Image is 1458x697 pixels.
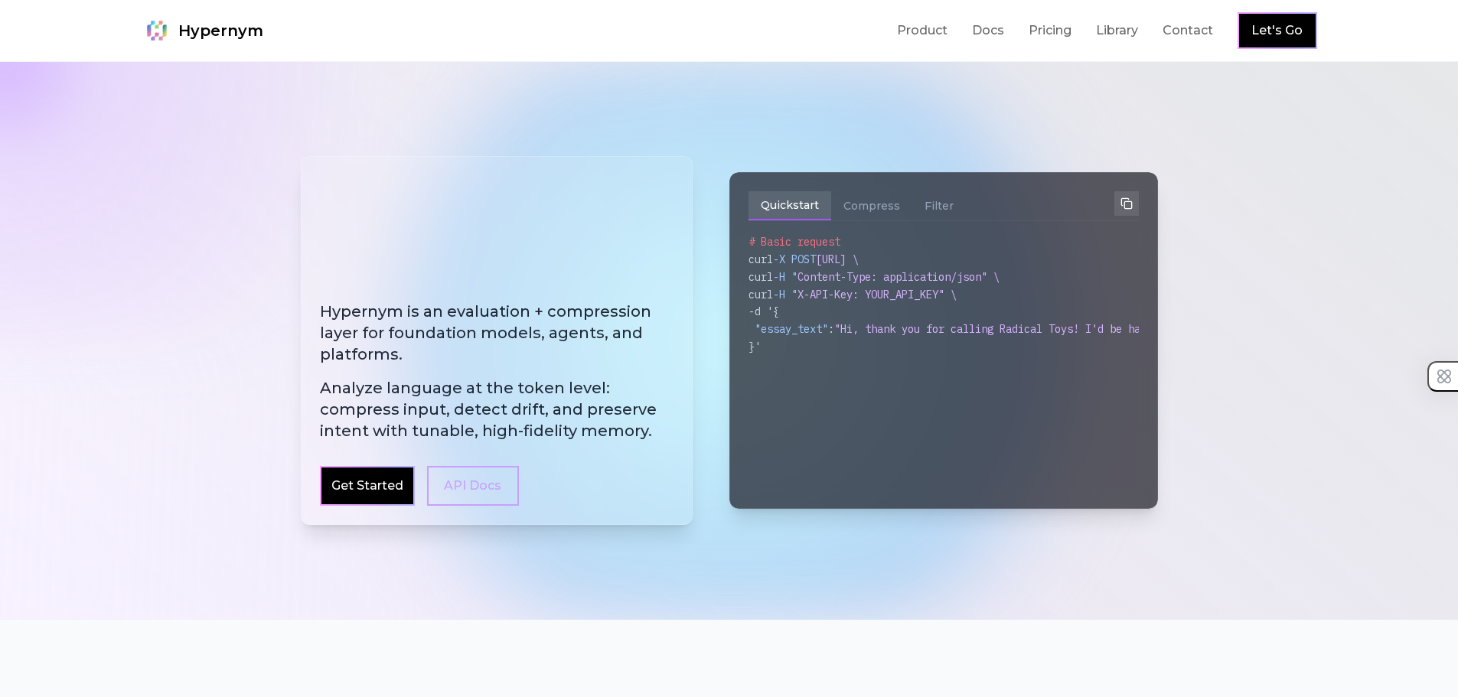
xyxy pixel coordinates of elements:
[834,322,1440,336] span: "Hi, thank you for calling Radical Toys! I'd be happy to help with your shipping or returns issue."
[797,288,957,301] span: X-API-Key: YOUR_API_KEY" \
[331,477,403,495] a: Get Started
[797,270,1000,284] span: Content-Type: application/json" \
[142,15,172,46] img: Hypernym Logo
[912,191,966,220] button: Filter
[749,235,840,249] span: # Basic request
[831,191,912,220] button: Compress
[773,288,797,301] span: -H "
[1096,21,1138,40] a: Library
[749,305,779,318] span: -d '{
[972,21,1004,40] a: Docs
[178,20,263,41] span: Hypernym
[320,301,674,441] h2: Hypernym is an evaluation + compression layer for foundation models, agents, and platforms.
[749,288,773,301] span: curl
[427,466,519,506] a: API Docs
[749,252,773,266] span: curl
[828,322,834,336] span: :
[816,252,859,266] span: [URL] \
[142,15,263,46] a: Hypernym
[749,340,761,353] span: }'
[773,270,797,284] span: -H "
[1251,21,1303,40] a: Let's Go
[897,21,948,40] a: Product
[773,252,816,266] span: -X POST
[749,270,773,284] span: curl
[1114,191,1139,216] button: Copy to clipboard
[755,322,828,336] span: "essay_text"
[749,191,831,220] button: Quickstart
[1163,21,1213,40] a: Contact
[320,377,674,441] span: Analyze language at the token level: compress input, detect drift, and preserve intent with tunab...
[1029,21,1071,40] a: Pricing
